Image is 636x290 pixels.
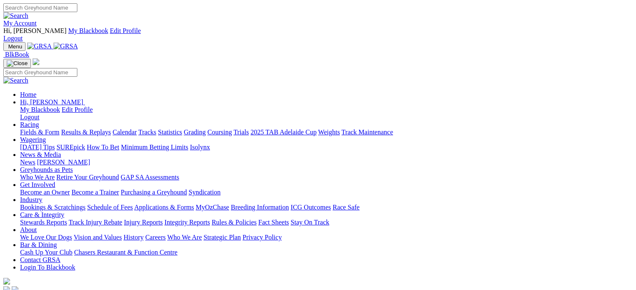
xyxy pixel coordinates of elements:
a: Who We Are [20,174,55,181]
a: [PERSON_NAME] [37,159,90,166]
a: Wagering [20,136,46,143]
a: Get Involved [20,181,55,188]
button: Toggle navigation [3,59,31,68]
span: Hi, [PERSON_NAME] [20,98,83,106]
a: Who We Are [167,234,202,241]
a: Strategic Plan [204,234,241,241]
a: Careers [145,234,166,241]
div: Industry [20,204,633,211]
button: Toggle navigation [3,42,26,51]
a: Become an Owner [20,189,70,196]
a: News [20,159,35,166]
a: ICG Outcomes [291,204,331,211]
img: logo-grsa-white.png [33,58,39,65]
a: Hi, [PERSON_NAME] [20,98,85,106]
a: Integrity Reports [164,219,210,226]
span: Hi, [PERSON_NAME] [3,27,66,34]
a: Fact Sheets [258,219,289,226]
a: Injury Reports [124,219,163,226]
span: BlkBook [5,51,29,58]
a: Stewards Reports [20,219,67,226]
a: Contact GRSA [20,256,60,263]
a: Track Maintenance [342,129,393,136]
div: Hi, [PERSON_NAME] [20,106,633,121]
div: Get Involved [20,189,633,196]
a: News & Media [20,151,61,158]
a: Isolynx [190,144,210,151]
a: Results & Replays [61,129,111,136]
a: History [123,234,143,241]
a: Calendar [112,129,137,136]
div: About [20,234,633,241]
a: Breeding Information [231,204,289,211]
a: Statistics [158,129,182,136]
a: Applications & Forms [134,204,194,211]
a: Grading [184,129,206,136]
a: Fields & Form [20,129,59,136]
a: MyOzChase [196,204,229,211]
input: Search [3,3,77,12]
a: My Blackbook [20,106,60,113]
a: 2025 TAB Adelaide Cup [250,129,317,136]
img: Search [3,12,28,20]
a: Industry [20,196,42,203]
span: Menu [8,43,22,50]
div: Racing [20,129,633,136]
img: Search [3,77,28,84]
a: Care & Integrity [20,211,64,218]
a: Become a Trainer [72,189,119,196]
div: My Account [3,27,633,42]
a: Trials [233,129,249,136]
div: Greyhounds as Pets [20,174,633,181]
a: Purchasing a Greyhound [121,189,187,196]
a: Racing [20,121,39,128]
a: BlkBook [3,51,29,58]
a: Rules & Policies [212,219,257,226]
img: GRSA [54,43,78,50]
a: GAP SA Assessments [121,174,179,181]
a: Syndication [189,189,220,196]
a: Weights [318,129,340,136]
a: Chasers Restaurant & Function Centre [74,249,177,256]
a: Race Safe [332,204,359,211]
div: News & Media [20,159,633,166]
a: Login To Blackbook [20,264,75,271]
img: logo-grsa-white.png [3,278,10,285]
a: [DATE] Tips [20,144,55,151]
a: My Account [3,20,37,27]
a: Coursing [207,129,232,136]
img: Close [7,60,28,67]
a: Retire Your Greyhound [56,174,119,181]
a: Tracks [138,129,156,136]
a: My Blackbook [68,27,108,34]
input: Search [3,68,77,77]
a: Cash Up Your Club [20,249,72,256]
a: Schedule of Fees [87,204,133,211]
a: Vision and Values [74,234,122,241]
a: Greyhounds as Pets [20,166,73,173]
div: Care & Integrity [20,219,633,226]
a: Logout [20,113,39,121]
a: About [20,226,37,233]
a: Edit Profile [62,106,93,113]
a: Bookings & Scratchings [20,204,85,211]
a: SUREpick [56,144,85,151]
a: Logout [3,35,23,42]
div: Wagering [20,144,633,151]
img: GRSA [27,43,52,50]
a: Home [20,91,36,98]
a: Minimum Betting Limits [121,144,188,151]
a: Track Injury Rebate [69,219,122,226]
a: Privacy Policy [243,234,282,241]
a: How To Bet [87,144,120,151]
a: Edit Profile [110,27,141,34]
a: Stay On Track [291,219,329,226]
a: Bar & Dining [20,241,57,248]
div: Bar & Dining [20,249,633,256]
a: We Love Our Dogs [20,234,72,241]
